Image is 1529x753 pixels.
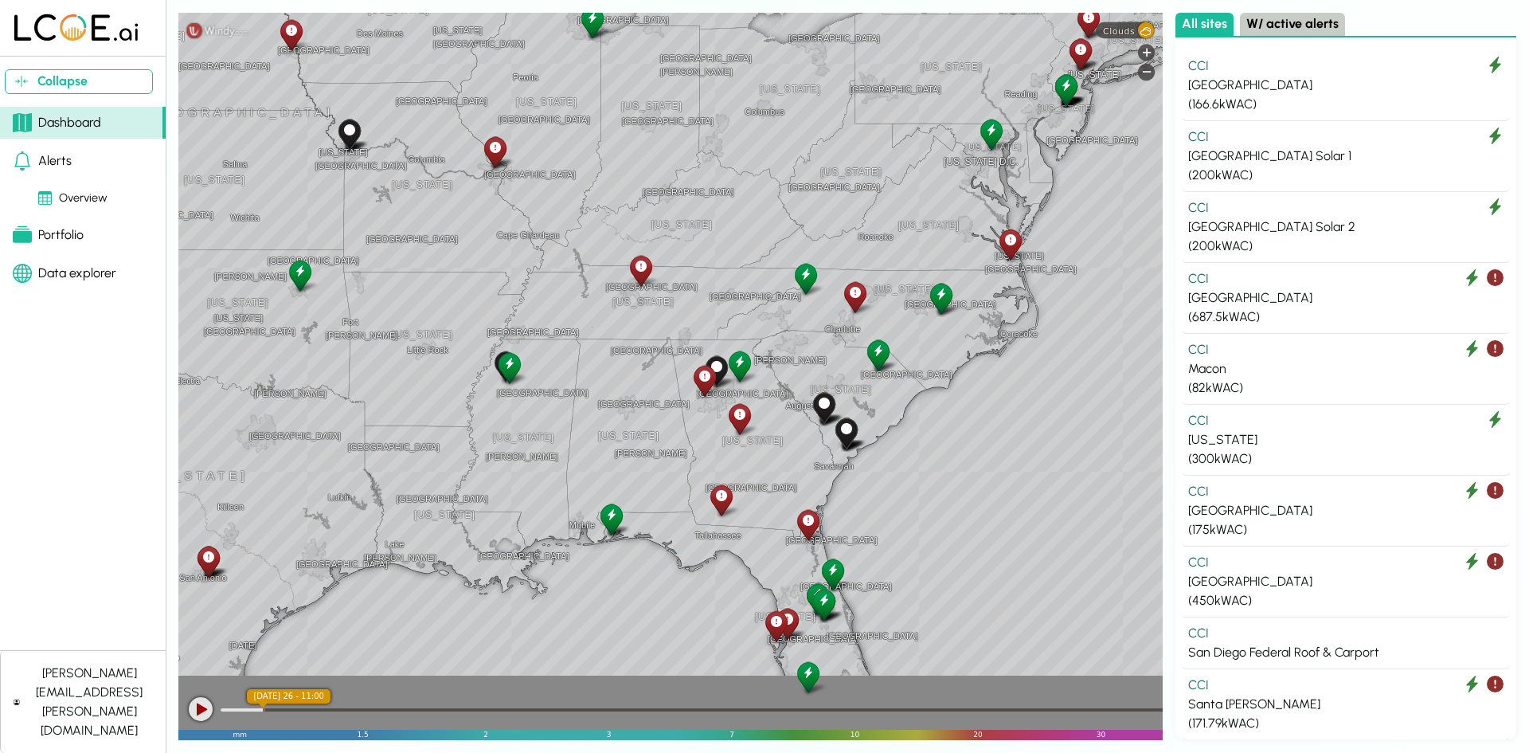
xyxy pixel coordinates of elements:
div: Yadkin Lodge Miller Creek Office [810,390,838,426]
div: St Petersburg Main Auction Solar [762,608,790,644]
div: New York Main Auction Building [1074,4,1102,40]
div: [GEOGRAPHIC_DATA] [1188,288,1504,308]
div: CCI [1188,482,1504,501]
div: [DATE] 26 - 11:00 [247,689,330,704]
div: ( 82 kWAC) [1188,378,1504,398]
div: Old Plank Road [794,507,822,543]
div: Macon [1188,359,1504,378]
button: CCI [GEOGRAPHIC_DATA] (450kWAC) [1182,547,1510,618]
div: Baltimore Solar Parking Canopy [977,116,1005,152]
div: NY Metro Skyline Recon Shop [1066,36,1094,72]
button: CCI [GEOGRAPHIC_DATA] (166.6kWAC) [1182,50,1510,121]
div: CCI [1188,553,1504,572]
div: [GEOGRAPHIC_DATA] Solar 2 [1188,218,1504,237]
div: ( 300 kWAC) [1188,449,1504,469]
div: CCI [1188,411,1504,430]
button: CCI [GEOGRAPHIC_DATA] (687.5kWAC) [1182,263,1510,334]
div: Fort Myers [794,659,822,695]
div: New Jersey Old Auction Canopy [1052,72,1080,108]
div: Tampa Recon Building Solar 162.5kW [773,606,801,641]
div: Darlington Retail Center [864,337,892,373]
div: Alerts [13,151,72,171]
div: Macon [725,401,753,437]
div: CCI [1188,676,1504,695]
div: [GEOGRAPHIC_DATA] Solar 1 [1188,147,1504,166]
div: CCI [1188,624,1504,643]
div: Central Florida Central Floating [810,586,838,622]
div: Overview [38,190,108,207]
button: CCI [US_STATE] (300kWAC) [1182,405,1510,476]
div: Data explorer [13,264,116,283]
div: CCI [1188,198,1504,218]
button: CCI [GEOGRAPHIC_DATA] Solar 2 (200kWAC) [1182,192,1510,263]
div: Chicago Recon [578,4,606,40]
div: Clarendon Farms Mechanic Shop [832,415,860,451]
div: Orlando Floating [804,581,831,617]
button: CCI Santa [PERSON_NAME] (171.79kWAC) [1182,669,1510,740]
div: [GEOGRAPHIC_DATA] [1188,572,1504,591]
div: Jonas Ridge Solar Farm [792,261,819,296]
div: ( 450 kWAC) [1188,591,1504,610]
div: Cairo [707,482,735,518]
button: Collapse [5,69,153,94]
div: CCI [1188,127,1504,147]
div: ( 200 kWAC) [1188,166,1504,185]
div: CCI [1188,340,1504,359]
button: All sites [1175,13,1234,36]
div: Portfolio [13,226,84,245]
div: Nashville 200kW Solar Array [627,253,655,288]
div: Dashboard [13,113,101,132]
div: CCI [1188,269,1504,288]
div: [PERSON_NAME][EMAIL_ADDRESS][PERSON_NAME][DOMAIN_NAME] [26,664,153,740]
div: Select site list category [1175,13,1516,37]
div: Virginia [996,226,1024,262]
div: Turnipseed [690,363,718,398]
div: ( 687.5 kWAC) [1188,308,1504,327]
div: ( 171.79 kWAC) [1188,714,1504,733]
button: W/ active alerts [1240,13,1345,36]
div: [GEOGRAPHIC_DATA] [1188,501,1504,520]
div: North Carolina Main Auction Building [927,280,955,316]
div: [US_STATE] [1188,430,1504,449]
div: Omaha [277,17,305,53]
div: San Diego Federal Roof & Carport [1188,643,1504,662]
div: CCI [1188,57,1504,76]
button: CCI [GEOGRAPHIC_DATA] Solar 1 (200kWAC) [1182,121,1510,192]
div: local time [247,689,330,704]
button: CCI Macon (82kWAC) [1182,334,1510,405]
div: Oklahoma [286,257,314,293]
div: [GEOGRAPHIC_DATA] [1188,76,1504,95]
div: Dukemont [841,279,869,315]
div: Daytona Recon [819,556,847,592]
div: San Antonio Vehicle Entry Building [194,543,222,579]
div: Santa [PERSON_NAME] [1188,695,1504,714]
div: Pensacola Recon Building [597,501,625,537]
button: CCI San Diego Federal Roof & Carport [1182,618,1510,669]
div: Zoom out [1138,64,1155,80]
div: T2 Canopy [702,353,730,389]
div: Mechanic Shop [491,348,519,384]
button: CCI [GEOGRAPHIC_DATA] (175kWAC) [1182,476,1510,547]
div: Tallahatchie Wellness Center [495,350,523,386]
div: ( 200 kWAC) [1188,237,1504,256]
div: St. Louise Main Auction [481,134,509,170]
div: Kansas City Main Auction Building [335,116,363,152]
div: Cedar Creek [725,348,753,384]
div: ( 175 kWAC) [1188,520,1504,539]
div: Zoom in [1138,44,1155,61]
span: Clouds [1103,25,1135,36]
div: ( 166.6 kWAC) [1188,95,1504,114]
